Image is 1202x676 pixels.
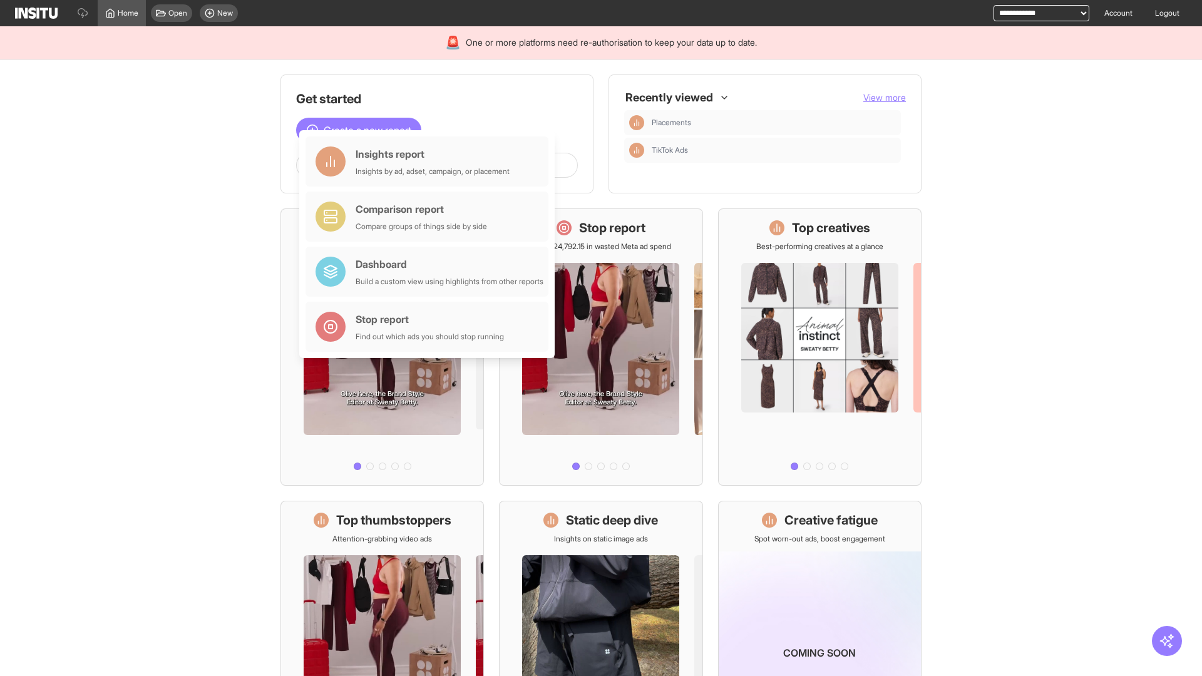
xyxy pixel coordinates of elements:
span: Placements [652,118,691,128]
h1: Static deep dive [566,511,658,529]
div: Find out which ads you should stop running [356,332,504,342]
p: Save £24,792.15 in wasted Meta ad spend [531,242,671,252]
div: 🚨 [445,34,461,51]
button: View more [863,91,906,104]
p: Best-performing creatives at a glance [756,242,883,252]
span: Create a new report [324,123,411,138]
div: Insights report [356,146,510,161]
div: Comparison report [356,202,487,217]
span: Placements [652,118,896,128]
img: Logo [15,8,58,19]
a: What's live nowSee all active ads instantly [280,208,484,486]
span: TikTok Ads [652,145,896,155]
p: Insights on static image ads [554,534,648,544]
div: Insights [629,143,644,158]
span: One or more platforms need re-authorisation to keep your data up to date. [466,36,757,49]
h1: Get started [296,90,578,108]
a: Top creativesBest-performing creatives at a glance [718,208,922,486]
span: Home [118,8,138,18]
div: Compare groups of things side by side [356,222,487,232]
span: Open [168,8,187,18]
button: Create a new report [296,118,421,143]
span: View more [863,92,906,103]
div: Build a custom view using highlights from other reports [356,277,543,287]
div: Insights [629,115,644,130]
p: Attention-grabbing video ads [332,534,432,544]
span: New [217,8,233,18]
h1: Top thumbstoppers [336,511,451,529]
div: Stop report [356,312,504,327]
div: Insights by ad, adset, campaign, or placement [356,166,510,177]
span: TikTok Ads [652,145,688,155]
h1: Top creatives [792,219,870,237]
a: Stop reportSave £24,792.15 in wasted Meta ad spend [499,208,702,486]
h1: Stop report [579,219,645,237]
div: Dashboard [356,257,543,272]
